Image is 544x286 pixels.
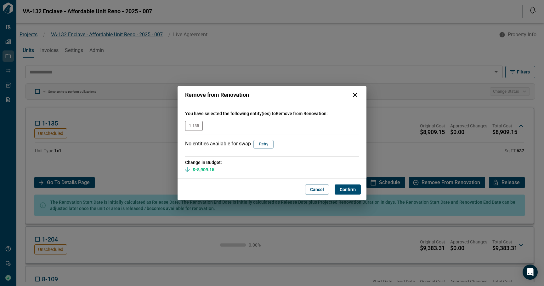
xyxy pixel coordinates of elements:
span: 1-135 [185,123,202,128]
p: Change in Budget: [185,159,359,166]
div: Open Intercom Messenger [523,265,538,280]
span: $-8,909.15 [193,166,214,173]
p: No entities available for swap [185,140,251,148]
button: Cancel [305,184,329,195]
p: You have selected the following entity(ies) to Remove from Renovation : [185,110,359,117]
span: Cancel [310,186,324,193]
button: Confirm [335,184,361,195]
span: Remove from Renovation [185,92,249,98]
button: Refresh available entities [253,140,274,148]
span: Confirm [340,186,356,193]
